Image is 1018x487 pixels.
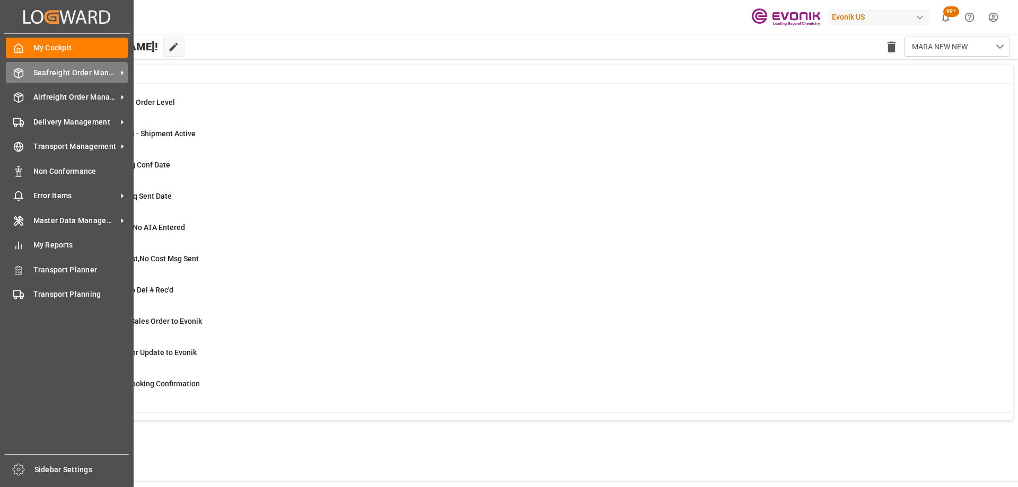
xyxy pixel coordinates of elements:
[81,348,197,357] span: Error Sales Order Update to Evonik
[33,67,117,78] span: Seafreight Order Management
[33,92,117,103] span: Airfreight Order Management
[6,235,128,255] a: My Reports
[55,160,999,182] a: 30ABS: No Init Bkg Conf DateShipment
[33,289,128,300] span: Transport Planning
[44,37,158,57] span: Hello [PERSON_NAME]!
[943,6,959,17] span: 99+
[958,5,981,29] button: Help Center
[81,411,194,419] span: Pending Bkg Request sent to ABS
[6,259,128,280] a: Transport Planner
[81,379,200,388] span: ABS: Missing Booking Confirmation
[33,190,117,201] span: Error Items
[55,128,999,150] a: 0Deactivated EDI - Shipment ActiveShipment
[55,316,999,338] a: 0Error on Initial Sales Order to EvonikShipment
[33,240,128,251] span: My Reports
[6,38,128,58] a: My Cockpit
[55,410,999,432] a: 1Pending Bkg Request sent to ABS
[55,191,999,213] a: 16ABS: No Bkg Req Sent DateShipment
[81,254,199,263] span: ETD>3 Days Past,No Cost Msg Sent
[912,41,968,52] span: MARA NEW NEW
[55,285,999,307] a: 9ETD < 3 Days,No Del # Rec'dShipment
[81,317,202,325] span: Error on Initial Sales Order to Evonik
[55,97,999,119] a: 0MOT Missing at Order LevelSales Order-IVPO
[81,129,196,138] span: Deactivated EDI - Shipment Active
[6,284,128,305] a: Transport Planning
[828,7,934,27] button: Evonik US
[33,264,128,276] span: Transport Planner
[34,464,129,475] span: Sidebar Settings
[904,37,1010,57] button: open menu
[55,253,999,276] a: 35ETD>3 Days Past,No Cost Msg SentShipment
[33,42,128,54] span: My Cockpit
[828,10,929,25] div: Evonik US
[934,5,958,29] button: show 100 new notifications
[55,222,999,244] a: 19ETA > 10 Days , No ATA EnteredShipment
[751,8,820,26] img: Evonik-brand-mark-Deep-Purple-RGB.jpeg_1700498283.jpeg
[55,347,999,369] a: 0Error Sales Order Update to EvonikShipment
[33,117,117,128] span: Delivery Management
[6,161,128,181] a: Non Conformance
[33,166,128,177] span: Non Conformance
[33,215,117,226] span: Master Data Management
[33,141,117,152] span: Transport Management
[55,378,999,401] a: 38ABS: Missing Booking ConfirmationShipment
